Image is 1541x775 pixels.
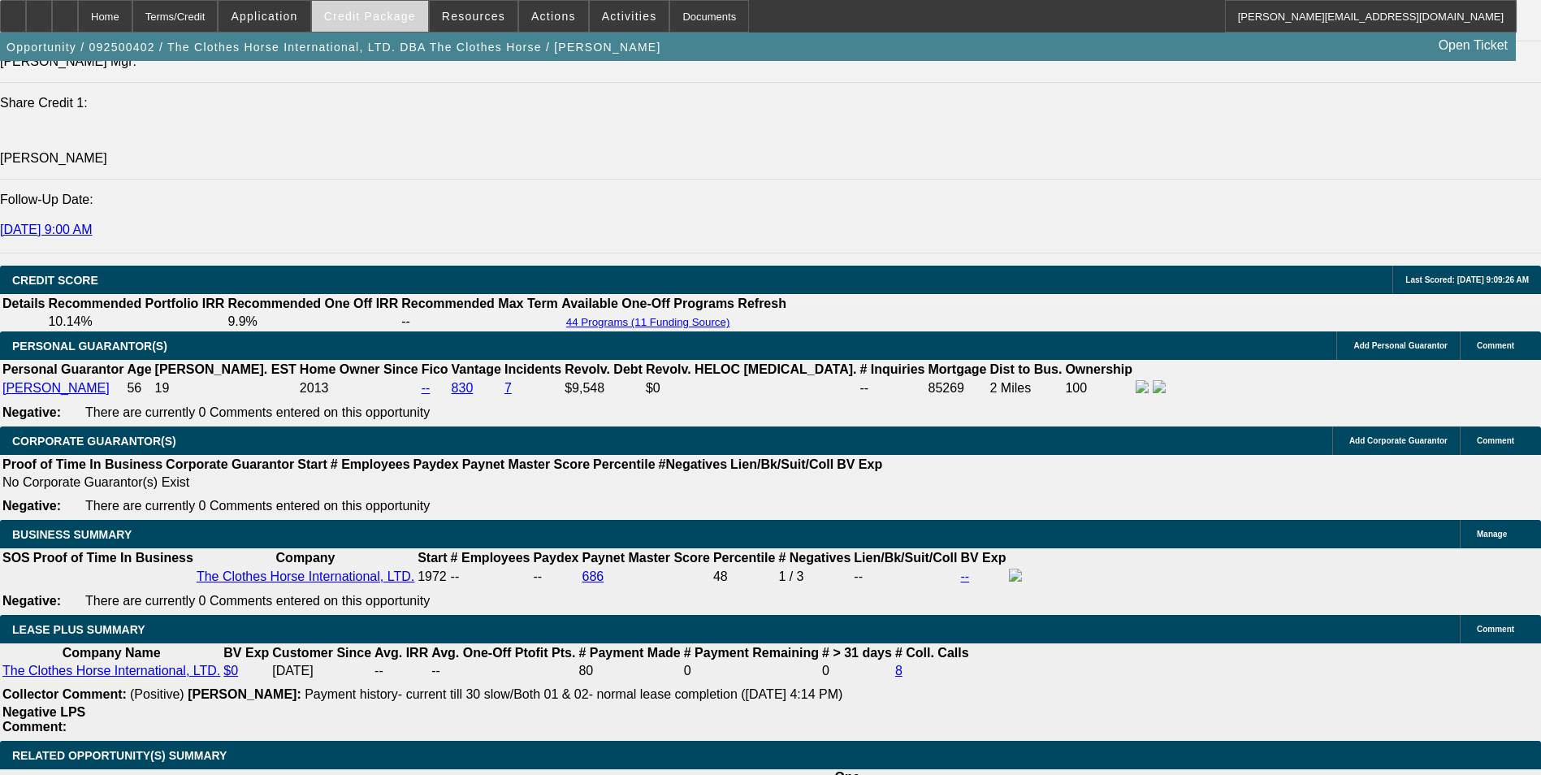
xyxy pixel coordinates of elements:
td: $0 [645,379,858,397]
span: Comment [1477,625,1514,634]
span: Application [231,10,297,23]
td: -- [400,314,559,330]
b: Revolv. HELOC [MEDICAL_DATA]. [646,362,857,376]
td: 2 Miles [989,379,1063,397]
b: Negative: [2,594,61,608]
a: 686 [582,569,604,583]
a: 8 [895,664,903,678]
b: Home Owner Since [300,362,418,376]
b: Collector Comment: [2,687,127,701]
td: -- [431,663,576,679]
button: Resources [430,1,517,32]
b: # Negatives [778,551,851,565]
b: Mortgage [928,362,987,376]
span: BUSINESS SUMMARY [12,528,132,541]
b: Negative: [2,405,61,419]
th: Refresh [737,296,787,312]
b: Lien/Bk/Suit/Coll [730,457,833,471]
td: 80 [578,663,681,679]
b: # Employees [451,551,530,565]
b: Revolv. Debt [565,362,643,376]
span: Credit Package [324,10,416,23]
th: Proof of Time In Business [32,550,194,566]
b: # Payment Remaining [684,646,819,660]
span: PERSONAL GUARANTOR(S) [12,340,167,353]
th: Recommended Portfolio IRR [47,296,225,312]
td: -- [853,568,958,586]
button: 44 Programs (11 Funding Source) [561,315,735,329]
b: [PERSON_NAME]. EST [155,362,297,376]
b: Paynet Master Score [462,457,590,471]
b: Percentile [713,551,775,565]
span: Manage [1477,530,1507,539]
td: -- [374,663,429,679]
b: Company Name [63,646,161,660]
b: # Inquiries [859,362,924,376]
span: There are currently 0 Comments entered on this opportunity [85,594,430,608]
b: # Employees [331,457,410,471]
b: #Negatives [659,457,728,471]
b: Fico [422,362,448,376]
div: 1 / 3 [778,569,851,584]
a: The Clothes Horse International, LTD. [2,664,220,678]
span: (Positive) [130,687,184,701]
b: Ownership [1065,362,1132,376]
span: CREDIT SCORE [12,274,98,287]
span: Payment history- current till 30 slow/Both 01 & 02- normal lease completion ([DATE] 4:14 PM) [305,687,842,701]
b: Start [297,457,327,471]
td: 0 [683,663,820,679]
th: Recommended One Off IRR [227,296,399,312]
th: Recommended Max Term [400,296,559,312]
b: Incidents [504,362,561,376]
span: Opportunity / 092500402 / The Clothes Horse International, LTD. DBA The Clothes Horse / [PERSON_N... [6,41,661,54]
img: linkedin-icon.png [1153,380,1166,393]
td: 1972 [417,568,448,586]
b: Company [276,551,335,565]
span: Resources [442,10,505,23]
b: Negative LPS Comment: [2,705,85,734]
b: Paydex [533,551,578,565]
span: LEASE PLUS SUMMARY [12,623,145,636]
b: # > 31 days [822,646,892,660]
button: Credit Package [312,1,428,32]
td: 100 [1064,379,1133,397]
a: [PERSON_NAME] [2,381,110,395]
b: BV Exp [223,646,269,660]
b: Percentile [593,457,655,471]
a: 7 [504,381,512,395]
th: SOS [2,550,31,566]
td: No Corporate Guarantor(s) Exist [2,474,890,491]
span: Comment [1477,341,1514,350]
b: BV Exp [837,457,882,471]
b: # Payment Made [578,646,680,660]
b: Dist to Bus. [990,362,1063,376]
b: Lien/Bk/Suit/Coll [854,551,957,565]
b: [PERSON_NAME]: [188,687,301,701]
a: -- [422,381,431,395]
a: The Clothes Horse International, LTD. [197,569,414,583]
span: -- [451,569,460,583]
b: Personal Guarantor [2,362,123,376]
td: 85269 [928,379,988,397]
a: -- [960,569,969,583]
span: 2013 [300,381,329,395]
td: -- [532,568,579,586]
a: Open Ticket [1432,32,1514,59]
td: 56 [126,379,152,397]
img: facebook-icon.png [1009,569,1022,582]
b: Customer Since [272,646,371,660]
th: Details [2,296,45,312]
span: CORPORATE GUARANTOR(S) [12,435,176,448]
span: Add Corporate Guarantor [1349,436,1448,445]
span: Last Scored: [DATE] 9:09:26 AM [1405,275,1529,284]
span: Add Personal Guarantor [1353,341,1448,350]
span: There are currently 0 Comments entered on this opportunity [85,405,430,419]
span: There are currently 0 Comments entered on this opportunity [85,499,430,513]
td: 0 [821,663,893,679]
b: Avg. One-Off Ptofit Pts. [431,646,575,660]
td: 10.14% [47,314,225,330]
b: # Coll. Calls [895,646,969,660]
b: Paydex [413,457,459,471]
b: Start [418,551,447,565]
th: Proof of Time In Business [2,457,163,473]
